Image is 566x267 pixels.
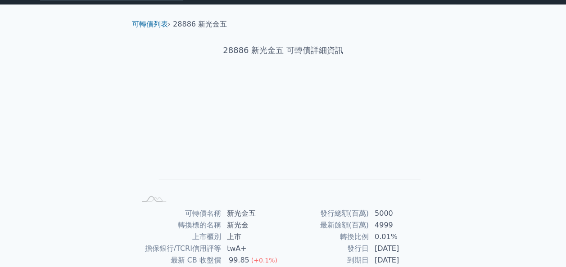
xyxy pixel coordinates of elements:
td: 0.01% [369,231,431,243]
li: › [132,19,171,30]
td: 上市櫃別 [136,231,222,243]
a: 可轉債列表 [132,20,168,28]
h1: 28886 新光金五 可轉債詳細資訊 [125,44,442,57]
td: 轉換標的名稱 [136,219,222,231]
td: 4999 [369,219,431,231]
td: 新光金五 [222,208,283,219]
td: twA+ [222,243,283,254]
td: 發行總額(百萬) [283,208,369,219]
li: 28886 新光金五 [173,19,227,30]
td: [DATE] [369,254,431,266]
td: 最新餘額(百萬) [283,219,369,231]
td: 上市 [222,231,283,243]
td: 5000 [369,208,431,219]
td: 擔保銀行/TCRI信用評等 [136,243,222,254]
td: 最新 CB 收盤價 [136,254,222,266]
td: 可轉債名稱 [136,208,222,219]
g: Chart [150,85,421,192]
span: (+0.1%) [251,257,277,264]
td: [DATE] [369,243,431,254]
td: 發行日 [283,243,369,254]
td: 新光金 [222,219,283,231]
td: 到期日 [283,254,369,266]
td: 轉換比例 [283,231,369,243]
div: 99.85 [227,255,251,266]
